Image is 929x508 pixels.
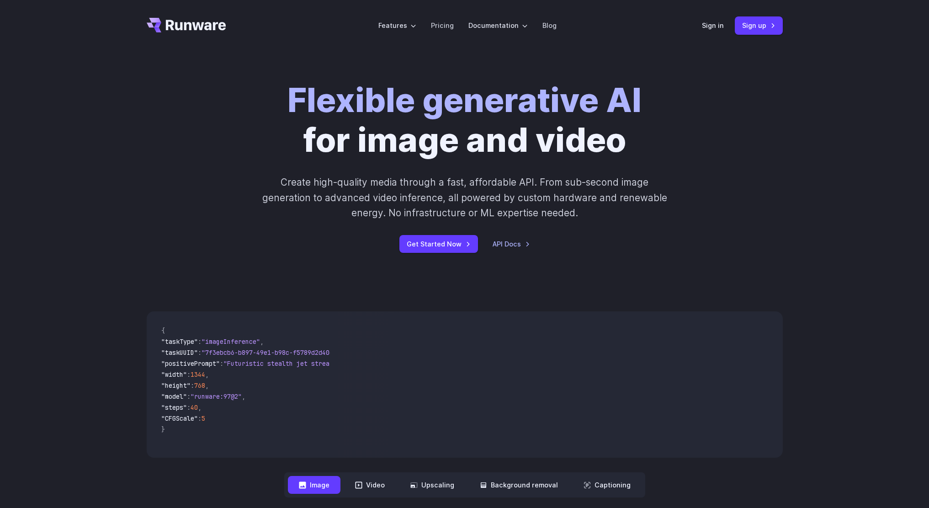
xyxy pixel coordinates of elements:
span: "CFGScale" [161,414,198,422]
a: Go to / [147,18,226,32]
span: "7f3ebcb6-b897-49e1-b98c-f5789d2d40d7" [202,348,340,357]
strong: Flexible generative AI [287,80,642,120]
span: "imageInference" [202,337,260,346]
p: Create high-quality media through a fast, affordable API. From sub-second image generation to adv... [261,175,668,220]
label: Features [378,20,416,31]
a: API Docs [493,239,530,249]
button: Upscaling [399,476,465,494]
span: , [260,337,264,346]
span: 768 [194,381,205,390]
label: Documentation [468,20,528,31]
a: Sign up [735,16,783,34]
span: { [161,326,165,335]
span: "height" [161,381,191,390]
a: Pricing [431,20,454,31]
span: "steps" [161,403,187,412]
span: 5 [202,414,205,422]
span: 40 [191,403,198,412]
a: Blog [542,20,557,31]
span: : [187,403,191,412]
span: : [187,392,191,401]
span: : [198,348,202,357]
a: Sign in [702,20,724,31]
button: Background removal [469,476,569,494]
span: "taskUUID" [161,348,198,357]
span: : [187,370,191,379]
span: "Futuristic stealth jet streaking through a neon-lit cityscape with glowing purple exhaust" [223,359,556,368]
button: Image [288,476,340,494]
span: "width" [161,370,187,379]
button: Video [344,476,396,494]
span: "positivePrompt" [161,359,220,368]
span: , [205,370,209,379]
h1: for image and video [287,80,642,160]
span: "taskType" [161,337,198,346]
a: Get Started Now [399,235,478,253]
span: : [191,381,194,390]
span: , [242,392,245,401]
span: : [198,337,202,346]
span: , [198,403,202,412]
button: Captioning [573,476,642,494]
span: } [161,425,165,433]
span: : [198,414,202,422]
span: "model" [161,392,187,401]
span: , [205,381,209,390]
span: 1344 [191,370,205,379]
span: : [220,359,223,368]
span: "runware:97@2" [191,392,242,401]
